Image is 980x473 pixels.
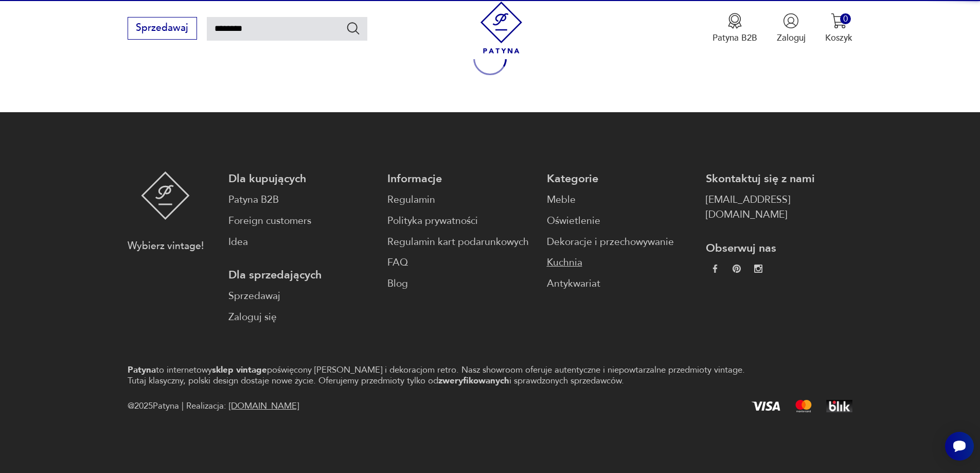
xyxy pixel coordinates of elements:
img: BLIK [826,400,852,412]
p: Kategorie [547,171,693,186]
p: Wybierz vintage! [128,239,204,254]
img: da9060093f698e4c3cedc1453eec5031.webp [711,265,719,273]
a: Kuchnia [547,255,693,270]
strong: sklep vintage [212,364,267,376]
a: Foreign customers [228,214,375,229]
div: 0 [840,13,851,24]
iframe: Smartsupp widget button [945,432,974,461]
span: @ 2025 Patyna [128,399,179,414]
a: Dekoracje i przechowywanie [547,235,693,250]
img: Patyna - sklep z meblami i dekoracjami vintage [141,171,190,220]
img: 37d27d81a828e637adc9f9cb2e3d3a8a.webp [733,265,741,273]
p: Dla sprzedających [228,268,375,283]
a: Antykwariat [547,276,693,291]
a: Oświetlenie [547,214,693,229]
span: Realizacja: [186,399,299,414]
a: Polityka prywatności [387,214,534,229]
a: [DOMAIN_NAME] [229,400,299,412]
p: Patyna B2B [712,32,757,44]
strong: Patyna [128,364,156,376]
button: Sprzedawaj [128,17,197,40]
button: Patyna B2B [712,13,757,44]
a: Regulamin [387,192,534,207]
button: 0Koszyk [825,13,852,44]
p: Dla kupujących [228,171,375,186]
img: c2fd9cf7f39615d9d6839a72ae8e59e5.webp [754,265,762,273]
a: Blog [387,276,534,291]
a: Ikona medaluPatyna B2B [712,13,757,44]
img: Patyna - sklep z meblami i dekoracjami vintage [475,2,527,54]
a: [EMAIL_ADDRESS][DOMAIN_NAME] [706,192,852,222]
a: Regulamin kart podarunkowych [387,235,534,250]
a: FAQ [387,255,534,270]
strong: zweryfikowanych [438,375,509,387]
a: Patyna B2B [228,192,375,207]
p: Obserwuj nas [706,241,852,256]
a: Sprzedawaj [228,289,375,304]
a: Meble [547,192,693,207]
button: Zaloguj [777,13,806,44]
img: Ikona medalu [727,13,743,29]
a: Idea [228,235,375,250]
img: Visa [752,401,780,411]
p: Skontaktuj się z nami [706,171,852,186]
button: Szukaj [346,21,361,36]
img: Ikona koszyka [831,13,847,29]
p: Zaloguj [777,32,806,44]
div: | [182,399,184,414]
p: to internetowy poświęcony [PERSON_NAME] i dekoracjom retro. Nasz showroom oferuje autentyczne i n... [128,364,760,387]
a: Sprzedawaj [128,25,197,33]
a: Zaloguj się [228,310,375,325]
p: Koszyk [825,32,852,44]
p: Informacje [387,171,534,186]
img: Mastercard [795,400,812,412]
img: Ikonka użytkownika [783,13,799,29]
